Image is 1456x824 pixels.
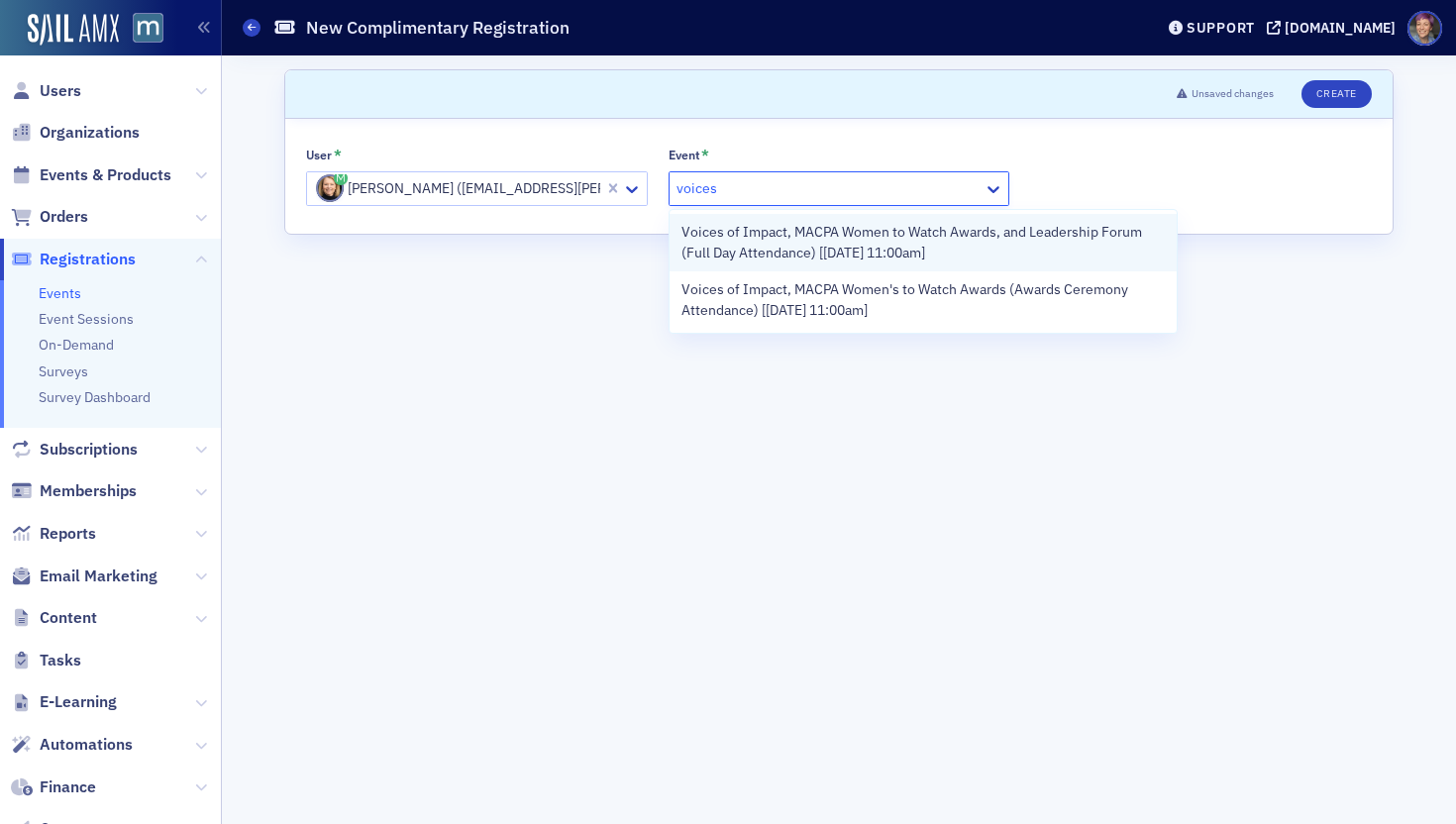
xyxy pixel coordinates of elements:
a: On-Demand [39,336,114,354]
a: E-Learning [11,691,117,713]
a: Registrations [11,249,136,270]
span: Memberships [40,480,137,502]
span: Tasks [40,650,81,671]
img: SailAMX [28,14,119,46]
h1: New Complimentary Registration [306,16,570,40]
abbr: This field is required [334,147,342,164]
a: Automations [11,734,133,756]
span: Automations [40,734,133,756]
span: Events & Products [40,164,171,186]
span: Voices of Impact, MACPA Women to Watch Awards, and Leadership Forum (Full Day Attendance) [[DATE]... [681,222,1166,263]
a: Users [11,80,81,102]
span: Email Marketing [40,566,157,587]
span: Subscriptions [40,439,138,461]
span: Profile [1407,11,1442,46]
img: SailAMX [133,13,163,44]
abbr: This field is required [701,147,709,164]
span: Users [40,80,81,102]
a: Orders [11,206,88,228]
div: User [306,148,332,162]
span: Finance [40,776,96,798]
div: Support [1187,19,1255,37]
a: Finance [11,776,96,798]
span: E-Learning [40,691,117,713]
a: Subscriptions [11,439,138,461]
a: Email Marketing [11,566,157,587]
span: Content [40,607,97,629]
a: Surveys [39,362,88,380]
div: [DOMAIN_NAME] [1285,19,1396,37]
span: Voices of Impact, MACPA Women's to Watch Awards (Awards Ceremony Attendance) [[DATE] 11:00am] [681,279,1166,321]
a: Tasks [11,650,81,671]
button: Create [1301,80,1372,108]
span: Orders [40,206,88,228]
div: Event [669,148,700,162]
a: View Homepage [119,13,163,47]
a: Event Sessions [39,310,134,328]
button: [DOMAIN_NAME] [1267,21,1403,35]
a: Events & Products [11,164,171,186]
a: Organizations [11,122,140,144]
span: Registrations [40,249,136,270]
a: Memberships [11,480,137,502]
span: Reports [40,523,96,545]
a: Events [39,284,81,302]
a: Survey Dashboard [39,388,151,406]
span: Unsaved changes [1192,86,1274,102]
a: Content [11,607,97,629]
div: [PERSON_NAME] ([EMAIL_ADDRESS][PERSON_NAME][DOMAIN_NAME]) [316,174,600,202]
a: Reports [11,523,96,545]
span: Organizations [40,122,140,144]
